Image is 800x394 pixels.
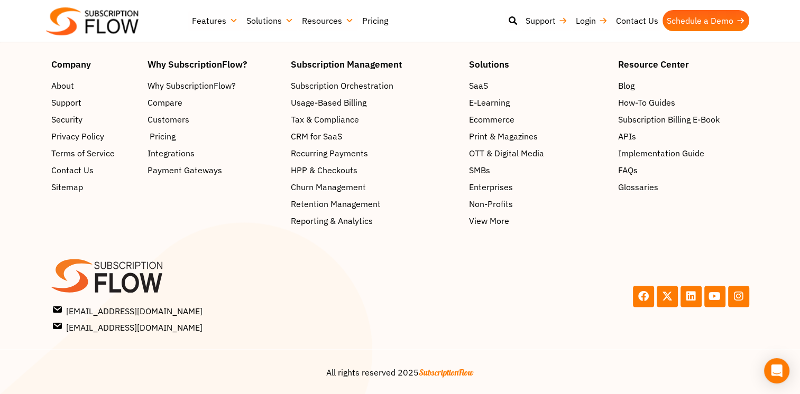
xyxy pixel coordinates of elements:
[291,198,458,210] a: Retention Management
[150,130,176,143] span: Pricing
[764,358,789,383] div: Open Intercom Messenger
[51,96,137,109] a: Support
[148,147,195,160] span: Integrations
[188,10,242,31] a: Features
[148,130,280,143] a: Pricing
[612,10,663,31] a: Contact Us
[618,79,749,92] a: Blog
[51,147,137,160] a: Terms of Service
[291,214,458,227] a: Reporting & Analytics
[53,320,397,333] a: [EMAIL_ADDRESS][DOMAIN_NAME]
[291,147,458,160] a: Recurring Payments
[51,181,137,193] a: Sitemap
[618,147,704,160] span: Implementation Guide
[521,10,572,31] a: Support
[291,164,458,176] a: HPP & Checkouts
[148,113,280,126] a: Customers
[291,164,357,176] span: HPP & Checkouts
[572,10,612,31] a: Login
[148,164,280,176] a: Payment Gateways
[618,96,675,109] span: How-To Guides
[469,96,607,109] a: E-Learning
[291,60,458,69] h4: Subscription Management
[53,303,397,317] a: [EMAIL_ADDRESS][DOMAIN_NAME]
[618,181,749,193] a: Glossaries
[618,79,634,92] span: Blog
[51,130,104,143] span: Privacy Policy
[291,181,458,193] a: Churn Management
[51,130,137,143] a: Privacy Policy
[291,214,373,227] span: Reporting & Analytics
[469,96,510,109] span: E-Learning
[618,96,749,109] a: How-To Guides
[469,130,607,143] a: Print & Magazines
[51,60,137,69] h4: Company
[618,164,637,176] span: FAQs
[291,96,458,109] a: Usage-Based Billing
[618,164,749,176] a: FAQs
[469,181,607,193] a: Enterprises
[242,10,298,31] a: Solutions
[618,147,749,160] a: Implementation Guide
[291,79,393,92] span: Subscription Orchestration
[51,259,162,293] img: SF-logo
[51,181,83,193] span: Sitemap
[51,96,81,109] span: Support
[291,147,368,160] span: Recurring Payments
[618,181,658,193] span: Glossaries
[148,113,189,126] span: Customers
[148,96,182,109] span: Compare
[291,181,366,193] span: Churn Management
[51,113,82,126] span: Security
[51,164,94,176] span: Contact Us
[291,130,458,143] a: CRM for SaaS
[618,60,749,69] h4: Resource Center
[469,214,607,227] a: View More
[469,113,607,126] a: Ecommerce
[618,130,636,143] span: APIs
[618,113,719,126] span: Subscription Billing E-Book
[291,79,458,92] a: Subscription Orchestration
[618,113,749,126] a: Subscription Billing E-Book
[53,303,203,317] span: [EMAIL_ADDRESS][DOMAIN_NAME]
[469,164,607,176] a: SMBs
[469,147,544,160] span: OTT & Digital Media
[469,79,607,92] a: SaaS
[51,147,115,160] span: Terms of Service
[148,79,236,92] span: Why SubscriptionFlow?
[469,164,490,176] span: SMBs
[291,113,458,126] a: Tax & Compliance
[51,164,137,176] a: Contact Us
[469,198,607,210] a: Non-Profits
[51,365,749,378] center: All rights reserved 2025
[663,10,749,31] a: Schedule a Demo
[469,130,538,143] span: Print & Magazines
[469,214,509,227] span: View More
[291,96,366,109] span: Usage-Based Billing
[148,164,222,176] span: Payment Gateways
[469,147,607,160] a: OTT & Digital Media
[51,79,74,92] span: About
[469,198,513,210] span: Non-Profits
[291,130,342,143] span: CRM for SaaS
[148,60,280,69] h4: Why SubscriptionFlow?
[419,367,474,377] span: SubscriptionFlow
[291,198,381,210] span: Retention Management
[51,113,137,126] a: Security
[469,79,488,92] span: SaaS
[148,96,280,109] a: Compare
[358,10,392,31] a: Pricing
[469,113,514,126] span: Ecommerce
[298,10,358,31] a: Resources
[291,113,359,126] span: Tax & Compliance
[148,79,280,92] a: Why SubscriptionFlow?
[618,130,749,143] a: APIs
[469,181,513,193] span: Enterprises
[46,7,139,35] img: Subscriptionflow
[469,60,607,69] h4: Solutions
[53,320,203,333] span: [EMAIL_ADDRESS][DOMAIN_NAME]
[148,147,280,160] a: Integrations
[51,79,137,92] a: About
